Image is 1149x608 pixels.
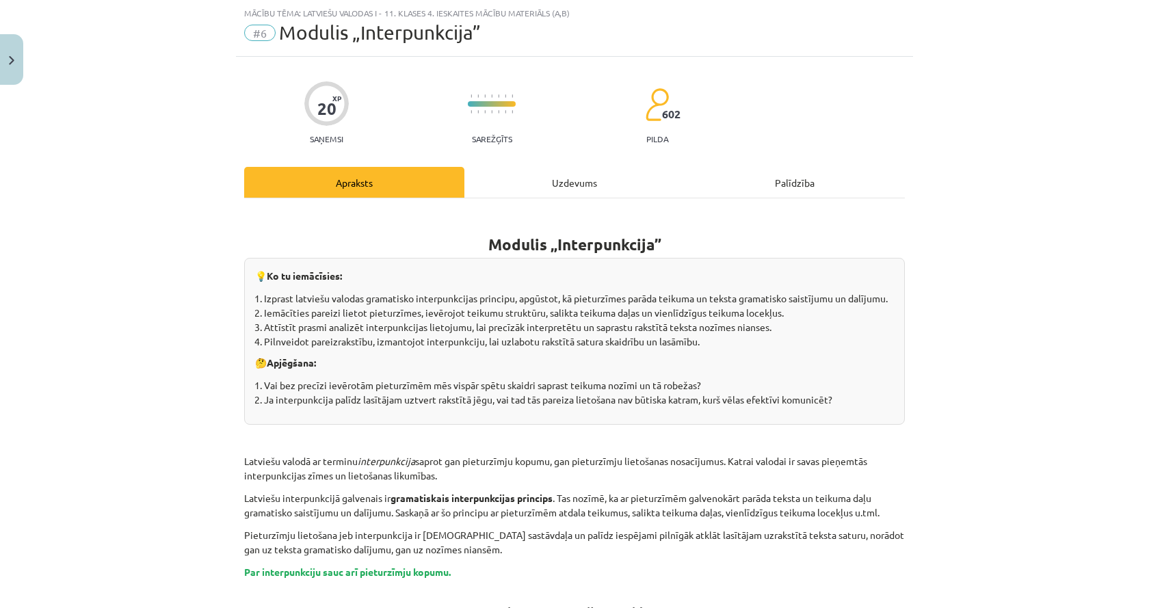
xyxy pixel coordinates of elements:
img: icon-short-line-57e1e144782c952c97e751825c79c345078a6d821885a25fce030b3d8c18986b.svg [491,94,492,98]
span: XP [332,94,341,102]
img: icon-short-line-57e1e144782c952c97e751825c79c345078a6d821885a25fce030b3d8c18986b.svg [491,110,492,114]
p: Latviešu valodā ar terminu saprot gan pieturzīmju kopumu, gan pieturzīmju lietošanas nosacījumus.... [244,454,905,483]
img: icon-short-line-57e1e144782c952c97e751825c79c345078a6d821885a25fce030b3d8c18986b.svg [484,110,486,114]
img: icon-short-line-57e1e144782c952c97e751825c79c345078a6d821885a25fce030b3d8c18986b.svg [505,110,506,114]
div: Mācību tēma: Latviešu valodas i - 11. klases 4. ieskaites mācību materiāls (a,b) [244,8,905,18]
img: icon-short-line-57e1e144782c952c97e751825c79c345078a6d821885a25fce030b3d8c18986b.svg [471,94,472,98]
p: pilda [646,134,668,144]
img: students-c634bb4e5e11cddfef0936a35e636f08e4e9abd3cc4e673bd6f9a4125e45ecb1.svg [645,88,669,122]
div: Palīdzība [685,167,905,198]
div: Uzdevums [464,167,685,198]
strong: Ko tu iemācīsies: [267,269,342,282]
img: icon-short-line-57e1e144782c952c97e751825c79c345078a6d821885a25fce030b3d8c18986b.svg [471,110,472,114]
p: 💡 [255,269,894,283]
li: Iemācīties pareizi lietot pieturzīmes, ievērojot teikumu struktūru, salikta teikuma daļas un vien... [264,306,894,320]
div: Apraksts [244,167,464,198]
img: icon-short-line-57e1e144782c952c97e751825c79c345078a6d821885a25fce030b3d8c18986b.svg [477,110,479,114]
strong: Apjēgšana: [267,356,316,369]
b: gramatiskais interpunkcijas princips [391,492,553,504]
strong: Modulis „Interpunkcija” [488,235,661,254]
li: Ja interpunkcija palīdz lasītājam uztvert rakstītā jēgu, vai tad tās pareiza lietošana nav būtisk... [264,393,894,407]
p: 🤔 [255,356,894,370]
span: 602 [662,108,681,120]
img: icon-close-lesson-0947bae3869378f0d4975bcd49f059093ad1ed9edebbc8119c70593378902aed.svg [9,56,14,65]
img: icon-short-line-57e1e144782c952c97e751825c79c345078a6d821885a25fce030b3d8c18986b.svg [505,94,506,98]
img: icon-short-line-57e1e144782c952c97e751825c79c345078a6d821885a25fce030b3d8c18986b.svg [477,94,479,98]
img: icon-short-line-57e1e144782c952c97e751825c79c345078a6d821885a25fce030b3d8c18986b.svg [512,94,513,98]
li: Vai bez precīzi ievērotām pieturzīmēm mēs vispār spētu skaidri saprast teikuma nozīmi un tā robežas? [264,378,894,393]
p: Pieturzīmju lietošana jeb interpunkcija ir [DEMOGRAPHIC_DATA] sastāvdaļa un palīdz iespējami piln... [244,528,905,557]
img: icon-short-line-57e1e144782c952c97e751825c79c345078a6d821885a25fce030b3d8c18986b.svg [498,110,499,114]
div: 20 [317,99,336,118]
span: Modulis „Interpunkcija” [279,21,481,44]
img: icon-short-line-57e1e144782c952c97e751825c79c345078a6d821885a25fce030b3d8c18986b.svg [512,110,513,114]
img: icon-short-line-57e1e144782c952c97e751825c79c345078a6d821885a25fce030b3d8c18986b.svg [498,94,499,98]
p: Sarežģīts [472,134,512,144]
p: Saņemsi [304,134,349,144]
p: Latviešu interpunkcijā galvenais ir . Tas nozīmē, ka ar pieturzīmēm galvenokārt parāda teksta un ... [244,491,905,520]
li: Attīstīt prasmi analizēt interpunkcijas lietojumu, lai precīzāk interpretētu un saprastu rakstītā... [264,320,894,334]
b: Par interpunkciju sauc arī pieturzīmju kopumu. [244,566,451,578]
img: icon-short-line-57e1e144782c952c97e751825c79c345078a6d821885a25fce030b3d8c18986b.svg [484,94,486,98]
li: Pilnveidot pareizrakstību, izmantojot interpunkciju, lai uzlabotu rakstītā satura skaidrību un la... [264,334,894,349]
li: Izprast latviešu valodas gramatisko interpunkcijas principu, apgūstot, kā pieturzīmes parāda teik... [264,291,894,306]
span: #6 [244,25,276,41]
i: interpunkcija [358,455,415,467]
